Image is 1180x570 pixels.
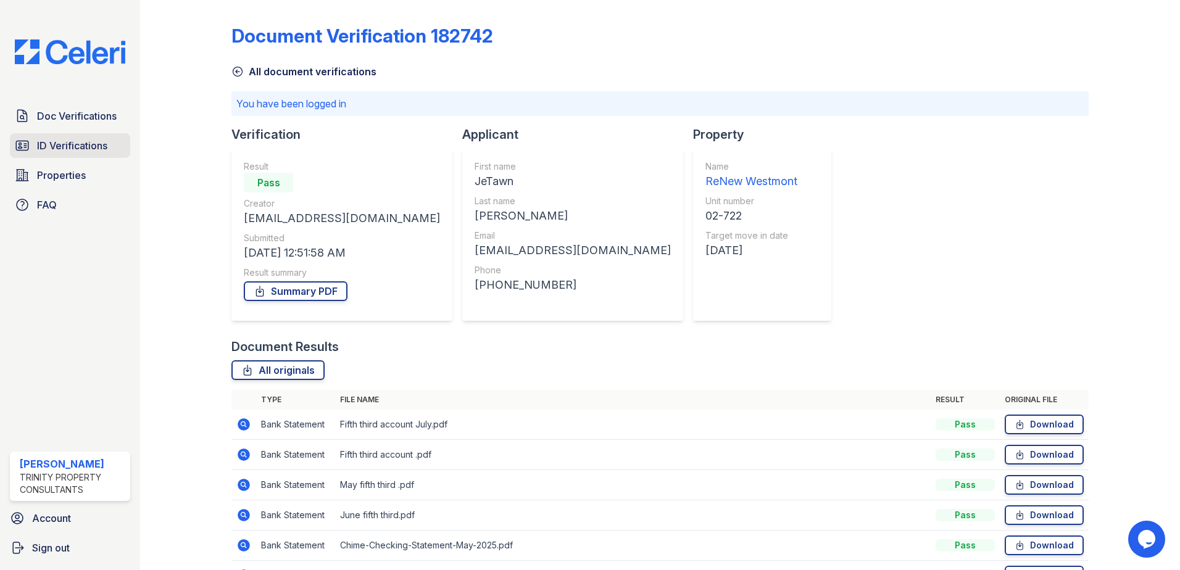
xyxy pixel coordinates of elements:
a: Download [1005,415,1084,434]
div: Pass [244,173,293,192]
div: 02-722 [705,207,797,225]
span: FAQ [37,197,57,212]
div: Unit number [705,195,797,207]
div: [PERSON_NAME] [475,207,671,225]
img: CE_Logo_Blue-a8612792a0a2168367f1c8372b55b34899dd931a85d93a1a3d3e32e68fde9ad4.png [5,39,135,64]
div: Pass [936,418,995,431]
div: [DATE] [705,242,797,259]
td: Bank Statement [256,410,335,440]
td: Bank Statement [256,440,335,470]
a: Download [1005,505,1084,525]
div: Pass [936,448,995,461]
div: Last name [475,195,671,207]
th: File name [335,390,931,410]
th: Result [931,390,1000,410]
a: Download [1005,475,1084,495]
td: Bank Statement [256,531,335,561]
span: Sign out [32,540,70,555]
a: All document verifications [231,64,376,79]
div: [PERSON_NAME] [20,456,125,471]
td: Fifth third account .pdf [335,440,931,470]
div: Name [705,160,797,173]
div: Applicant [462,126,693,143]
iframe: chat widget [1128,521,1168,558]
div: Result [244,160,440,173]
div: Submitted [244,232,440,244]
div: Pass [936,539,995,551]
div: [EMAIL_ADDRESS][DOMAIN_NAME] [244,210,440,227]
div: Verification [231,126,462,143]
td: May fifth third .pdf [335,470,931,500]
a: Account [5,506,135,531]
a: Doc Verifications [10,104,130,128]
div: Result summary [244,266,440,279]
span: Properties [37,168,86,183]
td: Bank Statement [256,470,335,500]
div: [EMAIL_ADDRESS][DOMAIN_NAME] [475,242,671,259]
div: Pass [936,479,995,491]
a: Summary PDF [244,281,347,301]
td: Fifth third account July.pdf [335,410,931,440]
a: Name ReNew Westmont [705,160,797,190]
th: Type [256,390,335,410]
div: Phone [475,264,671,276]
a: All originals [231,360,325,380]
td: June fifth third.pdf [335,500,931,531]
div: Email [475,229,671,242]
span: ID Verifications [37,138,107,153]
div: First name [475,160,671,173]
a: Properties [10,163,130,188]
div: [PHONE_NUMBER] [475,276,671,294]
div: Property [693,126,841,143]
a: Sign out [5,535,135,560]
div: [DATE] 12:51:58 AM [244,244,440,262]
a: Download [1005,445,1084,465]
a: Download [1005,535,1084,555]
span: Doc Verifications [37,109,117,123]
td: Bank Statement [256,500,335,531]
div: ReNew Westmont [705,173,797,190]
span: Account [32,511,71,526]
div: Trinity Property Consultants [20,471,125,496]
a: FAQ [10,192,130,217]
div: Pass [936,509,995,521]
th: Original file [1000,390,1089,410]
a: ID Verifications [10,133,130,158]
p: You have been logged in [236,96,1084,111]
div: Creator [244,197,440,210]
div: Document Verification 182742 [231,25,493,47]
div: Target move in date [705,229,797,242]
td: Chime-Checking-Statement-May-2025.pdf [335,531,931,561]
div: Document Results [231,338,339,355]
div: JeTawn [475,173,671,190]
